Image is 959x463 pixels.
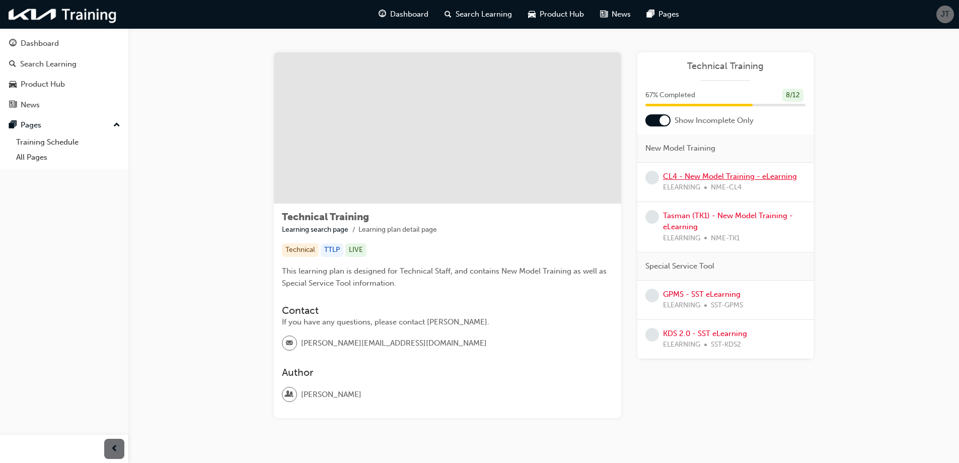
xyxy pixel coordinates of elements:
[21,38,59,49] div: Dashboard
[282,316,613,328] div: If you have any questions, please contact [PERSON_NAME].
[520,4,592,25] a: car-iconProduct Hub
[600,8,608,21] span: news-icon
[286,337,293,350] span: email-icon
[663,300,700,311] span: ELEARNING
[645,143,715,154] span: New Model Training
[645,260,714,272] span: Special Service Tool
[645,210,659,224] span: learningRecordVerb_NONE-icon
[663,172,797,181] a: CL4 - New Model Training - eLearning
[4,96,124,114] a: News
[9,101,17,110] span: news-icon
[647,8,654,21] span: pages-icon
[286,388,293,401] span: user-icon
[5,4,121,25] img: kia-training
[20,58,77,70] div: Search Learning
[321,243,343,257] div: TTLP
[4,55,124,74] a: Search Learning
[675,115,754,126] span: Show Incomplete Only
[4,116,124,135] button: Pages
[663,211,793,232] a: Tasman (TK1) - New Model Training - eLearning
[645,289,659,302] span: learningRecordVerb_NONE-icon
[711,182,742,193] span: NME-CL4
[436,4,520,25] a: search-iconSearch Learning
[663,290,741,299] a: GPMS - SST eLearning
[4,34,124,53] a: Dashboard
[711,300,743,311] span: SST-GPMS
[612,9,631,20] span: News
[345,243,366,257] div: LIVE
[9,60,16,69] span: search-icon
[9,121,17,130] span: pages-icon
[540,9,584,20] span: Product Hub
[639,4,687,25] a: pages-iconPages
[658,9,679,20] span: Pages
[645,328,659,342] span: learningRecordVerb_NONE-icon
[390,9,428,20] span: Dashboard
[12,135,124,150] a: Training Schedule
[301,338,487,349] span: [PERSON_NAME][EMAIL_ADDRESS][DOMAIN_NAME]
[711,339,741,351] span: SST-KDS2
[379,8,386,21] span: guage-icon
[371,4,436,25] a: guage-iconDashboard
[456,9,512,20] span: Search Learning
[663,182,700,193] span: ELEARNING
[711,233,740,244] span: NME-TK1
[282,305,613,316] h3: Contact
[111,443,118,455] span: prev-icon
[645,171,659,184] span: learningRecordVerb_NONE-icon
[941,9,949,20] span: JT
[782,89,803,102] div: 8 / 12
[282,211,369,223] span: Technical Training
[9,39,17,48] span: guage-icon
[282,225,348,234] a: Learning search page
[528,8,536,21] span: car-icon
[282,267,609,288] span: This learning plan is designed for Technical Staff, and contains New Model Training as well as Sp...
[4,75,124,94] a: Product Hub
[663,233,700,244] span: ELEARNING
[4,32,124,116] button: DashboardSearch LearningProduct HubNews
[9,80,17,89] span: car-icon
[358,224,437,236] li: Learning plan detail page
[282,367,613,378] h3: Author
[21,99,40,111] div: News
[12,150,124,165] a: All Pages
[21,79,65,90] div: Product Hub
[21,119,41,131] div: Pages
[645,60,805,72] a: Technical Training
[645,90,695,101] span: 67 % Completed
[282,243,319,257] div: Technical
[113,119,120,132] span: up-icon
[301,389,361,401] span: [PERSON_NAME]
[445,8,452,21] span: search-icon
[663,339,700,351] span: ELEARNING
[663,329,747,338] a: KDS 2.0 - SST eLearning
[936,6,954,23] button: JT
[592,4,639,25] a: news-iconNews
